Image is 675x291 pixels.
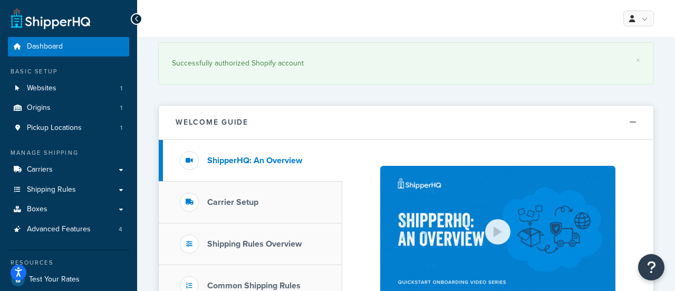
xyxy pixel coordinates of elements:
[27,205,47,214] span: Boxes
[119,225,122,234] span: 4
[27,165,53,174] span: Carriers
[636,56,640,64] a: ×
[8,37,129,57] a: Dashboard
[8,148,129,157] div: Manage Shipping
[8,270,129,289] a: Test Your Rates
[207,281,301,290] h3: Common Shipping Rules
[8,118,129,138] a: Pickup Locations1
[8,67,129,76] div: Basic Setup
[638,254,664,280] button: Open Resource Center
[172,56,640,71] div: Successfully authorized Shopify account
[207,239,302,249] h3: Shipping Rules Overview
[176,118,248,126] h2: Welcome Guide
[120,84,122,93] span: 1
[27,42,63,51] span: Dashboard
[8,180,129,200] a: Shipping Rules
[120,124,122,133] span: 1
[8,98,129,118] li: Origins
[159,106,653,139] button: Welcome Guide
[8,220,129,239] li: Advanced Features
[8,118,129,138] li: Pickup Locations
[8,160,129,180] a: Carriers
[8,79,129,98] li: Websites
[27,104,51,112] span: Origins
[27,185,76,194] span: Shipping Rules
[29,275,80,284] span: Test Your Rates
[8,98,129,118] a: Origins1
[120,104,122,112] span: 1
[27,225,91,234] span: Advanced Features
[8,79,129,98] a: Websites1
[27,84,56,93] span: Websites
[8,200,129,219] a: Boxes
[207,198,258,207] h3: Carrier Setup
[8,220,129,239] a: Advanced Features4
[207,156,302,165] h3: ShipperHQ: An Overview
[8,258,129,267] div: Resources
[27,124,82,133] span: Pickup Locations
